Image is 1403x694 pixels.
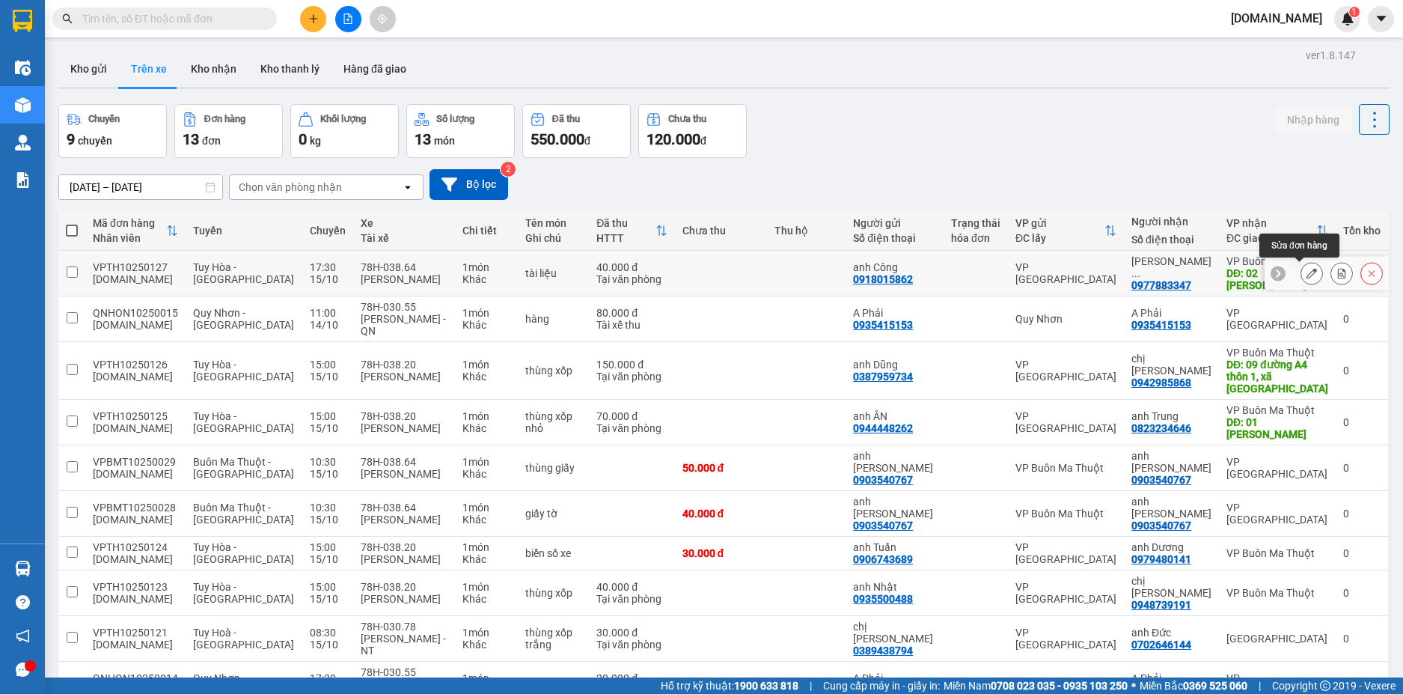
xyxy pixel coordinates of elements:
div: Trạng thái [951,217,1000,229]
div: 0918015862 [853,273,913,285]
button: Đã thu550.000đ [522,104,631,158]
div: 0 [1343,587,1381,599]
div: 40.000 đ [596,261,667,273]
div: VPBMT10250028 [93,502,178,514]
div: VPTH10250125 [93,410,178,422]
div: anh Trung [1131,410,1211,422]
div: 0702646144 [1131,639,1191,651]
div: HTTT [596,232,655,244]
div: VP Buôn Ma Thuột [1226,347,1328,359]
button: Bộ lọc [430,169,508,200]
div: 0 [1343,547,1381,559]
div: VP nhận [1226,217,1316,229]
div: 11:00 [310,307,346,319]
strong: 0708 023 035 - 0935 103 250 [991,680,1128,692]
span: Cung cấp máy in - giấy in: [823,678,940,694]
div: hàng [525,313,581,325]
div: 15/10 [310,639,346,651]
div: 40.000 đ [596,581,667,593]
button: Chưa thu120.000đ [638,104,747,158]
div: VP gửi [1015,217,1104,229]
div: 50.000 đ [682,462,760,474]
button: Kho thanh lý [248,51,331,87]
div: 0389438794 [853,645,913,657]
div: 1 món [462,261,510,273]
div: anh Huy [853,450,936,474]
div: Chưa thu [682,225,760,237]
div: Khác [462,639,510,651]
div: thao.bb [93,422,178,434]
div: 15/10 [310,593,346,605]
div: VPBMT10250029 [93,456,178,468]
span: Miền Bắc [1140,678,1247,694]
div: 15/10 [310,371,346,383]
div: giấy tờ [525,508,581,520]
div: Mã đơn hàng [93,217,166,229]
div: 78H-030.55 [361,301,447,313]
div: DĐ: 02 trương quang tuân [1226,267,1328,291]
img: warehouse-icon [15,60,31,76]
span: 550.000 [531,130,584,148]
button: Kho nhận [179,51,248,87]
div: Tên món [525,217,581,229]
div: 0 [1343,365,1381,377]
sup: 2 [501,162,516,177]
div: Khác [462,319,510,331]
strong: 1900 633 818 [734,680,798,692]
span: 120.000 [647,130,700,148]
div: thùng xốp [525,587,581,599]
div: VP [GEOGRAPHIC_DATA] [1015,541,1116,565]
div: Khác [462,422,510,434]
span: plus [308,13,319,24]
div: thao.bb [93,639,178,651]
div: 78H-030.55 [361,666,447,678]
div: 80.000 đ [596,307,667,319]
div: Ghi chú [525,232,581,244]
div: 17:30 [310,261,346,273]
span: ⚪️ [1131,683,1136,689]
th: Toggle SortBy [1219,211,1336,251]
span: Tuy Hòa - [GEOGRAPHIC_DATA] [193,581,294,605]
div: anh Huy [853,496,936,520]
div: anh Huy [1131,450,1211,474]
div: Tại văn phòng [596,371,667,383]
th: Toggle SortBy [1008,211,1124,251]
div: VP [GEOGRAPHIC_DATA] [1015,581,1116,605]
div: 1 món [462,581,510,593]
div: VPTH10250126 [93,359,178,371]
div: VPTH10250123 [93,581,178,593]
img: solution-icon [15,172,31,188]
div: hóa đơn [951,232,1000,244]
span: Tuy Hòa - [GEOGRAPHIC_DATA] [193,541,294,565]
div: VP Buôn Ma Thuột [1226,587,1328,599]
div: thao.bb [93,514,178,526]
button: Đơn hàng13đơn [174,104,283,158]
div: [PERSON_NAME] [361,371,447,383]
span: ... [1131,267,1140,279]
div: VP Buôn Ma Thuột [1226,255,1328,267]
div: Tuyến [193,225,295,237]
div: Đã thu [596,217,655,229]
button: Chuyến9chuyến [58,104,167,158]
div: thùng xốp [525,365,581,377]
div: VPTH10250124 [93,541,178,553]
div: Khác [462,468,510,480]
div: 150.000 đ [596,359,667,371]
div: 30.000 đ [682,547,760,559]
div: Đã thu [552,114,580,124]
div: 0903540767 [853,520,913,532]
div: 78H-038.64 [361,261,447,273]
div: 15/10 [310,514,346,526]
div: ver 1.8.147 [1306,47,1356,64]
div: DĐ: 09 đường A4 thôn 1, xã cư ê bur [1226,359,1328,395]
div: 15:00 [310,541,346,553]
th: Toggle SortBy [85,211,186,251]
span: 0 [299,130,307,148]
div: 10:30 [310,456,346,468]
img: warehouse-icon [15,135,31,150]
div: 0903540767 [1131,474,1191,486]
div: tu.bb [93,273,178,285]
div: VP [GEOGRAPHIC_DATA] [1015,261,1116,285]
div: Số điện thoại [853,232,936,244]
button: file-add [335,6,361,32]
